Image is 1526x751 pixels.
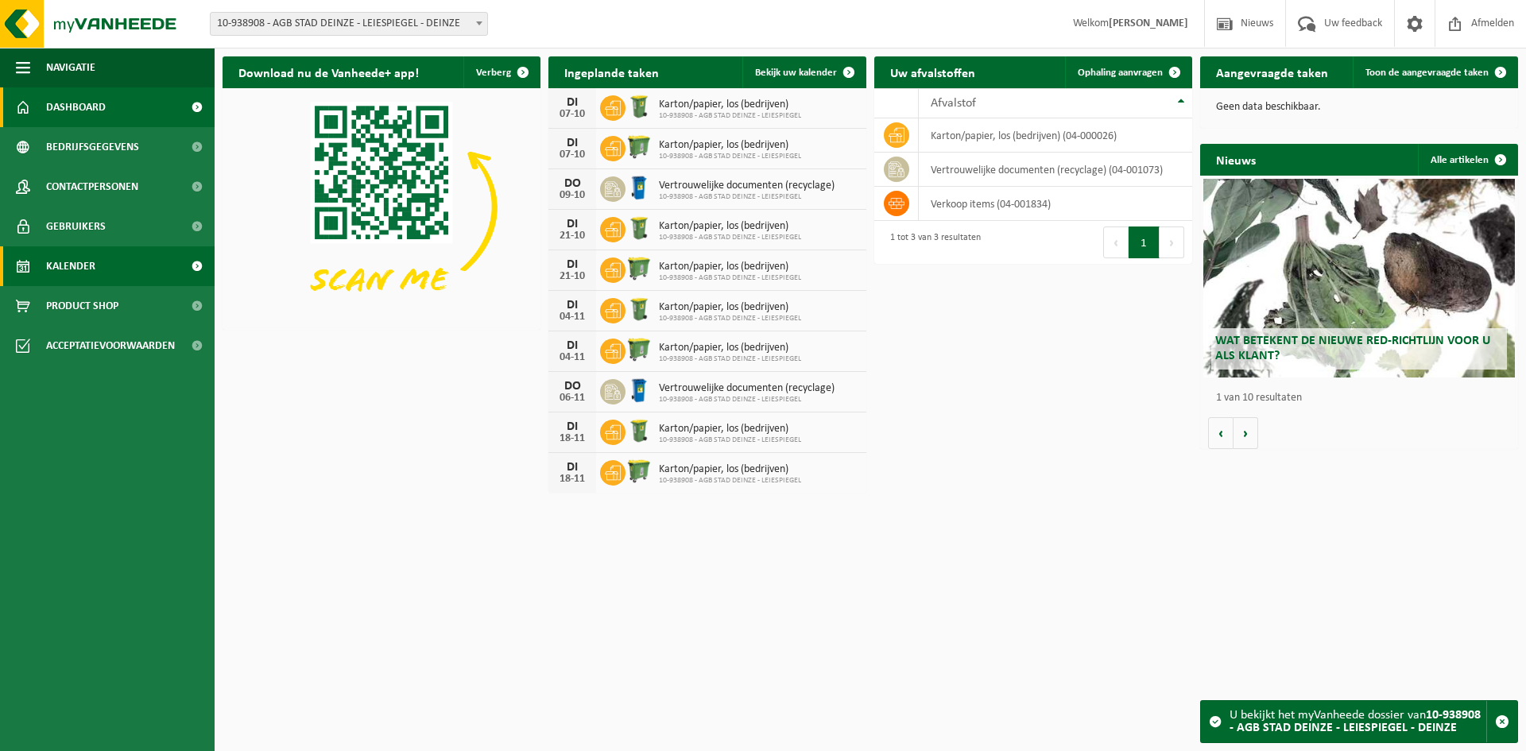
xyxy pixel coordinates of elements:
[626,296,653,323] img: WB-0240-HPE-GN-51
[1234,417,1258,449] button: Volgende
[659,354,801,364] span: 10-938908 - AGB STAD DEINZE - LEIESPIEGEL
[46,326,175,366] span: Acceptatievoorwaarden
[556,271,588,282] div: 21-10
[659,395,835,405] span: 10-938908 - AGB STAD DEINZE - LEIESPIEGEL
[626,417,653,444] img: WB-0240-HPE-GN-51
[919,118,1192,153] td: karton/papier, los (bedrijven) (04-000026)
[556,149,588,161] div: 07-10
[1203,179,1515,377] a: Wat betekent de nieuwe RED-richtlijn voor u als klant?
[1103,226,1129,258] button: Previous
[755,68,837,78] span: Bekijk uw kalender
[1365,68,1489,78] span: Toon de aangevraagde taken
[1129,226,1160,258] button: 1
[659,233,801,242] span: 10-938908 - AGB STAD DEINZE - LEIESPIEGEL
[626,458,653,485] img: WB-0770-HPE-GN-51
[659,192,835,202] span: 10-938908 - AGB STAD DEINZE - LEIESPIEGEL
[463,56,539,88] button: Verberg
[556,177,588,190] div: DO
[874,56,991,87] h2: Uw afvalstoffen
[659,99,801,111] span: Karton/papier, los (bedrijven)
[882,225,981,260] div: 1 tot 3 van 3 resultaten
[931,97,976,110] span: Afvalstof
[223,88,540,327] img: Download de VHEPlus App
[659,111,801,121] span: 10-938908 - AGB STAD DEINZE - LEIESPIEGEL
[556,299,588,312] div: DI
[46,286,118,326] span: Product Shop
[46,246,95,286] span: Kalender
[556,352,588,363] div: 04-11
[1230,701,1486,742] div: U bekijkt het myVanheede dossier van
[659,342,801,354] span: Karton/papier, los (bedrijven)
[659,436,801,445] span: 10-938908 - AGB STAD DEINZE - LEIESPIEGEL
[1160,226,1184,258] button: Next
[626,336,653,363] img: WB-0770-HPE-GN-51
[556,96,588,109] div: DI
[626,93,653,120] img: WB-0240-HPE-GN-51
[626,377,653,404] img: WB-0240-HPE-BE-09
[1418,144,1516,176] a: Alle artikelen
[1078,68,1163,78] span: Ophaling aanvragen
[556,461,588,474] div: DI
[919,187,1192,221] td: verkoop items (04-001834)
[211,13,487,35] span: 10-938908 - AGB STAD DEINZE - LEIESPIEGEL - DEINZE
[46,48,95,87] span: Navigatie
[659,382,835,395] span: Vertrouwelijke documenten (recyclage)
[556,190,588,201] div: 09-10
[659,423,801,436] span: Karton/papier, los (bedrijven)
[659,301,801,314] span: Karton/papier, los (bedrijven)
[556,230,588,242] div: 21-10
[1353,56,1516,88] a: Toon de aangevraagde taken
[556,312,588,323] div: 04-11
[476,68,511,78] span: Verberg
[626,255,653,282] img: WB-0770-HPE-GN-51
[1208,417,1234,449] button: Vorige
[626,134,653,161] img: WB-0770-HPE-GN-51
[659,139,801,152] span: Karton/papier, los (bedrijven)
[659,261,801,273] span: Karton/papier, los (bedrijven)
[210,12,488,36] span: 10-938908 - AGB STAD DEINZE - LEIESPIEGEL - DEINZE
[556,474,588,485] div: 18-11
[1109,17,1188,29] strong: [PERSON_NAME]
[548,56,675,87] h2: Ingeplande taken
[556,393,588,404] div: 06-11
[46,87,106,127] span: Dashboard
[556,218,588,230] div: DI
[46,167,138,207] span: Contactpersonen
[556,420,588,433] div: DI
[1216,102,1502,113] p: Geen data beschikbaar.
[659,476,801,486] span: 10-938908 - AGB STAD DEINZE - LEIESPIEGEL
[659,463,801,476] span: Karton/papier, los (bedrijven)
[659,180,835,192] span: Vertrouwelijke documenten (recyclage)
[626,215,653,242] img: WB-0240-HPE-GN-51
[659,273,801,283] span: 10-938908 - AGB STAD DEINZE - LEIESPIEGEL
[742,56,865,88] a: Bekijk uw kalender
[1200,144,1272,175] h2: Nieuws
[556,109,588,120] div: 07-10
[1200,56,1344,87] h2: Aangevraagde taken
[556,137,588,149] div: DI
[626,174,653,201] img: WB-0240-HPE-BE-09
[1230,709,1481,734] strong: 10-938908 - AGB STAD DEINZE - LEIESPIEGEL - DEINZE
[659,314,801,323] span: 10-938908 - AGB STAD DEINZE - LEIESPIEGEL
[1065,56,1191,88] a: Ophaling aanvragen
[223,56,435,87] h2: Download nu de Vanheede+ app!
[46,207,106,246] span: Gebruikers
[556,433,588,444] div: 18-11
[659,152,801,161] span: 10-938908 - AGB STAD DEINZE - LEIESPIEGEL
[1216,393,1510,404] p: 1 van 10 resultaten
[1215,335,1490,362] span: Wat betekent de nieuwe RED-richtlijn voor u als klant?
[659,220,801,233] span: Karton/papier, los (bedrijven)
[919,153,1192,187] td: vertrouwelijke documenten (recyclage) (04-001073)
[556,380,588,393] div: DO
[46,127,139,167] span: Bedrijfsgegevens
[556,258,588,271] div: DI
[556,339,588,352] div: DI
